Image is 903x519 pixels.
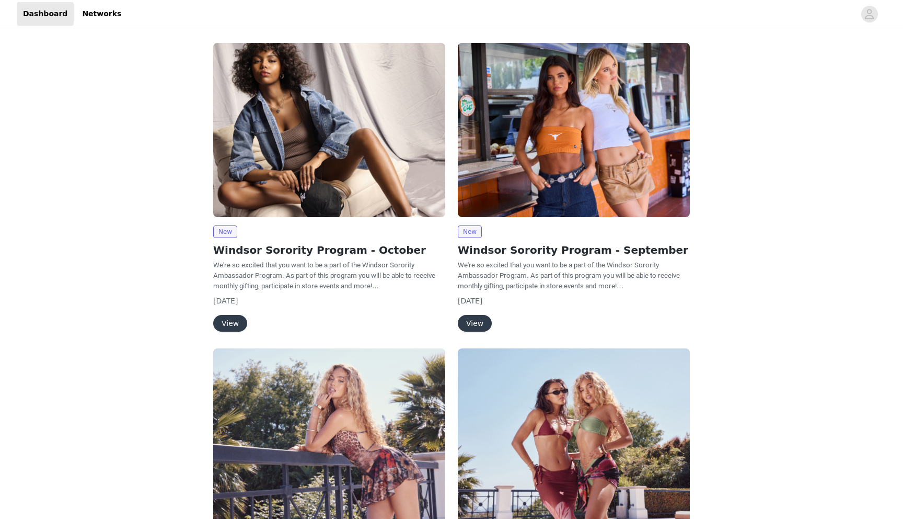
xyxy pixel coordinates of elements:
[213,315,247,332] button: View
[213,242,445,258] h2: Windsor Sorority Program - October
[213,320,247,328] a: View
[458,225,482,238] span: New
[458,297,482,305] span: [DATE]
[458,261,680,290] span: We're so excited that you want to be a part of the Windsor Sorority Ambassador Program. As part o...
[458,43,690,217] img: Windsor
[213,43,445,217] img: Windsor
[213,225,237,238] span: New
[76,2,128,26] a: Networks
[864,6,874,22] div: avatar
[458,315,492,332] button: View
[213,297,238,305] span: [DATE]
[213,261,435,290] span: We're so excited that you want to be a part of the Windsor Sorority Ambassador Program. As part o...
[17,2,74,26] a: Dashboard
[458,320,492,328] a: View
[458,242,690,258] h2: Windsor Sorority Program - September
